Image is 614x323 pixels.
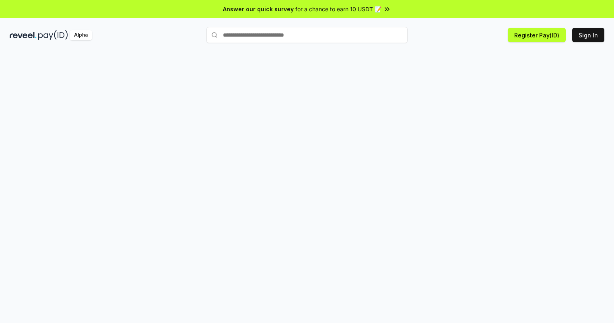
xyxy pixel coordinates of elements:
[38,30,68,40] img: pay_id
[70,30,92,40] div: Alpha
[10,30,37,40] img: reveel_dark
[295,5,381,13] span: for a chance to earn 10 USDT 📝
[508,28,566,42] button: Register Pay(ID)
[572,28,604,42] button: Sign In
[223,5,294,13] span: Answer our quick survey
